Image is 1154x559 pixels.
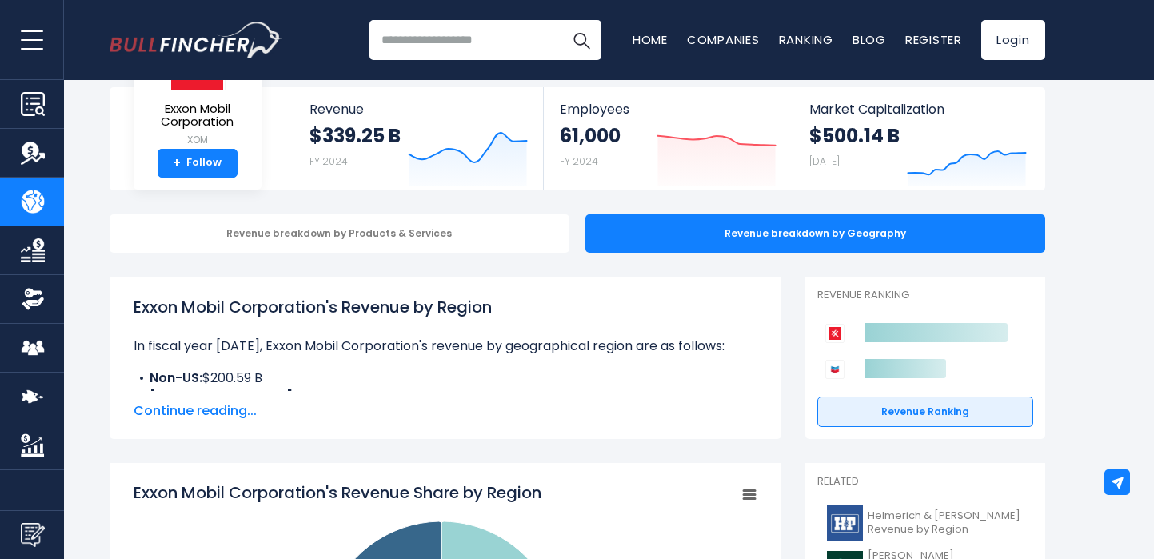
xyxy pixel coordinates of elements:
[793,87,1043,190] a: Market Capitalization $500.14 B [DATE]
[633,31,668,48] a: Home
[309,123,401,148] strong: $339.25 B
[809,123,900,148] strong: $500.14 B
[150,388,296,406] b: [GEOGRAPHIC_DATA]:
[158,149,238,178] a: +Follow
[687,31,760,48] a: Companies
[146,102,249,129] span: Exxon Mobil Corporation
[110,22,282,58] img: Bullfincher logo
[585,214,1045,253] div: Revenue breakdown by Geography
[309,102,528,117] span: Revenue
[293,87,544,190] a: Revenue $339.25 B FY 2024
[809,154,840,168] small: [DATE]
[544,87,793,190] a: Employees 61,000 FY 2024
[560,154,598,168] small: FY 2024
[309,154,348,168] small: FY 2024
[779,31,833,48] a: Ranking
[827,505,863,541] img: HP logo
[868,509,1024,537] span: Helmerich & [PERSON_NAME] Revenue by Region
[817,397,1033,427] a: Revenue Ranking
[809,102,1027,117] span: Market Capitalization
[110,22,282,58] a: Go to homepage
[134,401,757,421] span: Continue reading...
[173,156,181,170] strong: +
[134,337,757,356] p: In fiscal year [DATE], Exxon Mobil Corporation's revenue by geographical region are as follows:
[560,123,621,148] strong: 61,000
[134,369,757,388] li: $200.59 B
[146,133,249,147] small: XOM
[560,102,777,117] span: Employees
[146,36,250,149] a: Exxon Mobil Corporation XOM
[825,360,845,379] img: Chevron Corporation competitors logo
[817,289,1033,302] p: Revenue Ranking
[21,287,45,311] img: Ownership
[981,20,1045,60] a: Login
[561,20,601,60] button: Search
[134,295,757,319] h1: Exxon Mobil Corporation's Revenue by Region
[905,31,962,48] a: Register
[150,369,202,387] b: Non-US:
[134,481,541,504] tspan: Exxon Mobil Corporation's Revenue Share by Region
[825,324,845,343] img: Exxon Mobil Corporation competitors logo
[817,501,1033,545] a: Helmerich & [PERSON_NAME] Revenue by Region
[134,388,757,407] li: $138.66 B
[853,31,886,48] a: Blog
[110,214,569,253] div: Revenue breakdown by Products & Services
[817,475,1033,489] p: Related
